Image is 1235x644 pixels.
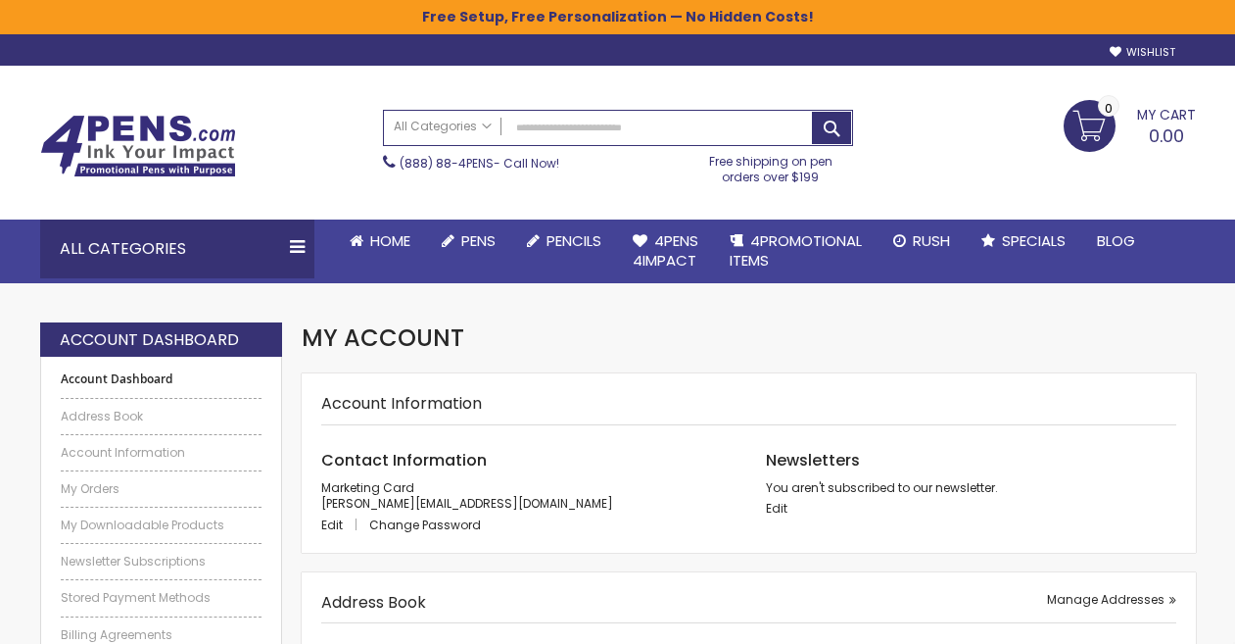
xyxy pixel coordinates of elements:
a: Manage Addresses [1047,592,1176,608]
span: Blog [1097,230,1135,251]
div: All Categories [40,220,314,278]
a: Pens [426,220,511,263]
a: (888) 88-4PENS [400,155,494,172]
a: Wishlist [1110,45,1175,60]
span: Edit [321,517,343,533]
strong: Account Dashboard [60,329,239,351]
a: Pencils [511,220,617,263]
span: Specials [1002,230,1066,251]
img: 4Pens Custom Pens and Promotional Products [40,115,236,177]
a: Blog [1081,220,1151,263]
a: Home [334,220,426,263]
a: Stored Payment Methods [61,590,262,606]
a: Edit [766,500,787,517]
span: My Account [302,322,464,354]
a: 4PROMOTIONALITEMS [714,220,878,283]
span: 0.00 [1149,124,1184,148]
span: All Categories [394,119,492,134]
a: 4Pens4impact [617,220,714,283]
a: My Orders [61,481,262,497]
a: Rush [878,220,966,263]
span: - Call Now! [400,155,559,172]
strong: Account Information [321,392,482,415]
a: Account Information [61,445,262,461]
span: 4PROMOTIONAL ITEMS [730,230,862,271]
span: 4Pens 4impact [633,230,698,271]
span: Rush [913,230,950,251]
a: My Downloadable Products [61,518,262,533]
strong: Account Dashboard [61,372,262,387]
a: Address Book [61,409,262,424]
a: Change Password [369,517,481,533]
a: All Categories [384,111,501,143]
a: Newsletter Subscriptions [61,554,262,570]
a: 0.00 0 [1064,100,1196,149]
strong: Address Book [321,591,426,614]
span: Home [370,230,410,251]
a: Edit [321,517,366,533]
p: You aren't subscribed to our newsletter. [766,480,1176,496]
a: Billing Agreements [61,627,262,643]
span: Pens [461,230,496,251]
p: Marketing Card [PERSON_NAME][EMAIL_ADDRESS][DOMAIN_NAME] [321,480,732,512]
div: Free shipping on pen orders over $199 [689,146,853,185]
span: Newsletters [766,449,860,471]
span: Contact Information [321,449,487,471]
span: Manage Addresses [1047,591,1164,608]
span: Pencils [546,230,601,251]
a: Specials [966,220,1081,263]
span: 0 [1105,99,1113,118]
